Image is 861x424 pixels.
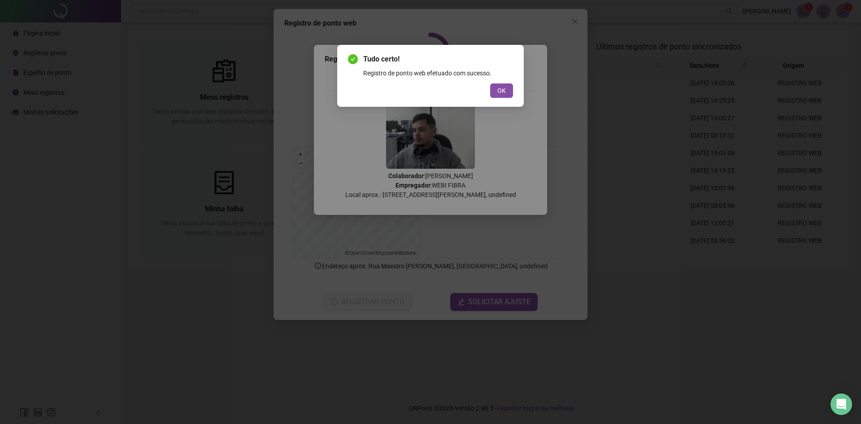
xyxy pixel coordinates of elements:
[348,54,358,64] span: check-circle
[497,86,506,96] span: OK
[363,68,513,78] div: Registro de ponto web efetuado com sucesso.
[831,393,852,415] div: Open Intercom Messenger
[363,54,513,65] span: Tudo certo!
[490,83,513,98] button: OK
